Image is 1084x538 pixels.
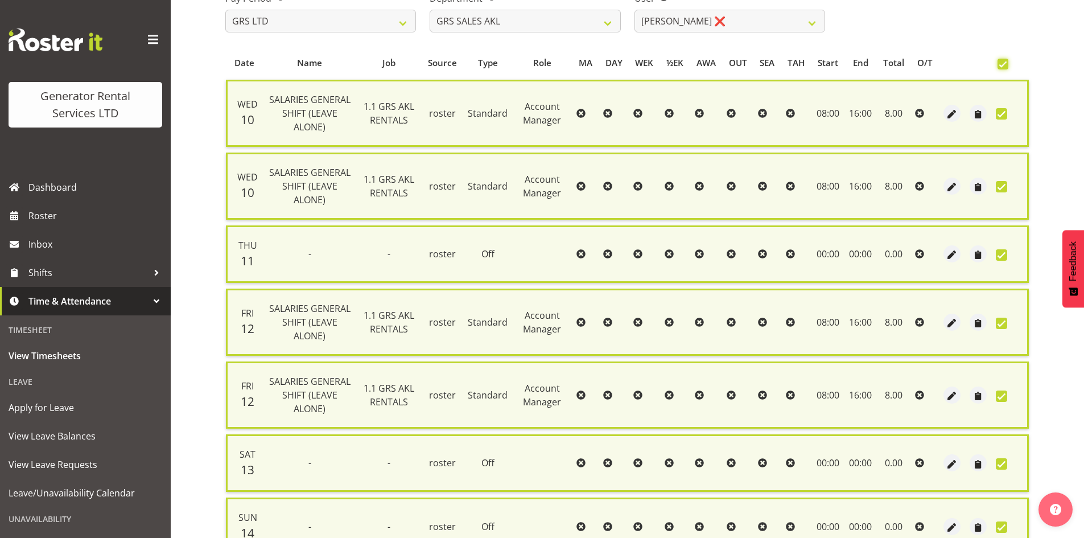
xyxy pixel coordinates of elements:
[3,422,168,450] a: View Leave Balances
[523,309,561,335] span: Account Manager
[237,98,258,110] span: Wed
[3,450,168,479] a: View Leave Requests
[28,236,165,253] span: Inbox
[844,153,876,220] td: 16:00
[429,248,456,260] span: roster
[533,56,551,69] span: Role
[308,248,311,260] span: -
[241,112,254,128] span: 10
[238,511,257,524] span: Sun
[811,225,845,283] td: 00:00
[28,207,165,224] span: Roster
[463,225,512,283] td: Off
[9,28,102,51] img: Rosterit website logo
[666,56,683,69] span: ½EK
[463,153,512,220] td: Standard
[308,520,311,533] span: -
[811,80,845,147] td: 08:00
[463,289,512,356] td: Standard
[3,479,168,507] a: Leave/Unavailability Calendar
[635,56,653,69] span: WEK
[234,56,254,69] span: Date
[876,289,910,356] td: 8.00
[844,225,876,283] td: 00:00
[729,56,747,69] span: OUT
[429,107,456,120] span: roster
[876,434,910,492] td: 0.00
[429,180,456,192] span: roster
[883,56,904,69] span: Total
[9,428,162,445] span: View Leave Balances
[429,520,456,533] span: roster
[3,370,168,393] div: Leave
[388,457,390,469] span: -
[382,56,395,69] span: Job
[28,264,148,281] span: Shifts
[463,80,512,147] td: Standard
[876,153,910,220] td: 8.00
[3,342,168,370] a: View Timesheets
[241,393,254,409] span: 12
[241,184,254,200] span: 10
[788,56,805,69] span: TAH
[429,457,456,469] span: roster
[811,289,845,356] td: 08:00
[241,321,254,336] span: 12
[844,434,876,492] td: 00:00
[478,56,498,69] span: Type
[811,362,845,429] td: 08:00
[844,80,876,147] td: 16:00
[811,434,845,492] td: 00:00
[876,362,910,429] td: 8.00
[853,56,868,69] span: End
[241,462,254,478] span: 13
[579,56,592,69] span: MA
[876,225,910,283] td: 0.00
[308,457,311,469] span: -
[269,375,351,415] span: SALARIES GENERAL SHIFT (LEAVE ALONE)
[1050,504,1061,515] img: help-xxl-2.png
[523,100,561,126] span: Account Manager
[241,380,254,392] span: Fri
[844,289,876,356] td: 16:00
[696,56,716,69] span: AWA
[1062,230,1084,307] button: Feedback - Show survey
[3,507,168,531] div: Unavailability
[241,307,254,319] span: Fri
[523,382,561,408] span: Account Manager
[917,56,933,69] span: O/T
[1068,241,1078,281] span: Feedback
[20,88,151,122] div: Generator Rental Services LTD
[364,100,414,126] span: 1.1 GRS AKL RENTALS
[3,318,168,342] div: Timesheet
[818,56,838,69] span: Start
[28,293,148,310] span: Time & Attendance
[364,309,414,335] span: 1.1 GRS AKL RENTALS
[876,80,910,147] td: 8.00
[269,93,351,133] span: SALARIES GENERAL SHIFT (LEAVE ALONE)
[269,302,351,342] span: SALARIES GENERAL SHIFT (LEAVE ALONE)
[388,520,390,533] span: -
[463,362,512,429] td: Standard
[9,484,162,502] span: Leave/Unavailability Calendar
[605,56,623,69] span: DAY
[364,173,414,199] span: 1.1 GRS AKL RENTALS
[3,393,168,422] a: Apply for Leave
[9,456,162,473] span: View Leave Requests
[240,448,255,461] span: Sat
[388,248,390,260] span: -
[237,171,258,183] span: Wed
[844,362,876,429] td: 16:00
[9,399,162,416] span: Apply for Leave
[811,153,845,220] td: 08:00
[428,56,457,69] span: Source
[463,434,512,492] td: Off
[269,166,351,206] span: SALARIES GENERAL SHIFT (LEAVE ALONE)
[523,173,561,199] span: Account Manager
[9,347,162,364] span: View Timesheets
[28,179,165,196] span: Dashboard
[297,56,322,69] span: Name
[241,253,254,269] span: 11
[429,389,456,401] span: roster
[429,316,456,328] span: roster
